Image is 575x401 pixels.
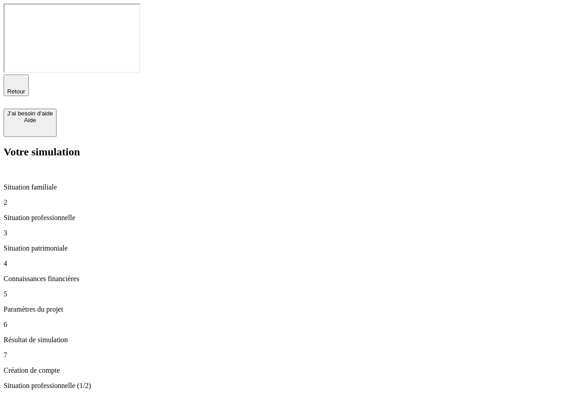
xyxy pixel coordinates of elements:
[4,260,571,268] p: 4
[4,321,571,329] p: 6
[4,146,571,158] h2: Votre simulation
[4,336,571,344] p: Résultat de simulation
[4,214,571,222] p: Situation professionnelle
[4,382,571,390] p: Situation professionnelle (1/2)
[4,351,571,359] p: 7
[4,229,571,237] p: 3
[7,110,53,117] div: J’ai besoin d'aide
[7,117,53,123] div: Aide
[4,290,571,298] p: 5
[7,88,25,95] span: Retour
[4,244,571,252] p: Situation patrimoniale
[4,198,571,207] p: 2
[4,275,571,283] p: Connaissances financières
[4,183,571,191] p: Situation familiale
[4,305,571,313] p: Paramètres du projet
[4,75,29,96] button: Retour
[4,366,571,375] p: Création de compte
[4,109,57,137] button: J’ai besoin d'aideAide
